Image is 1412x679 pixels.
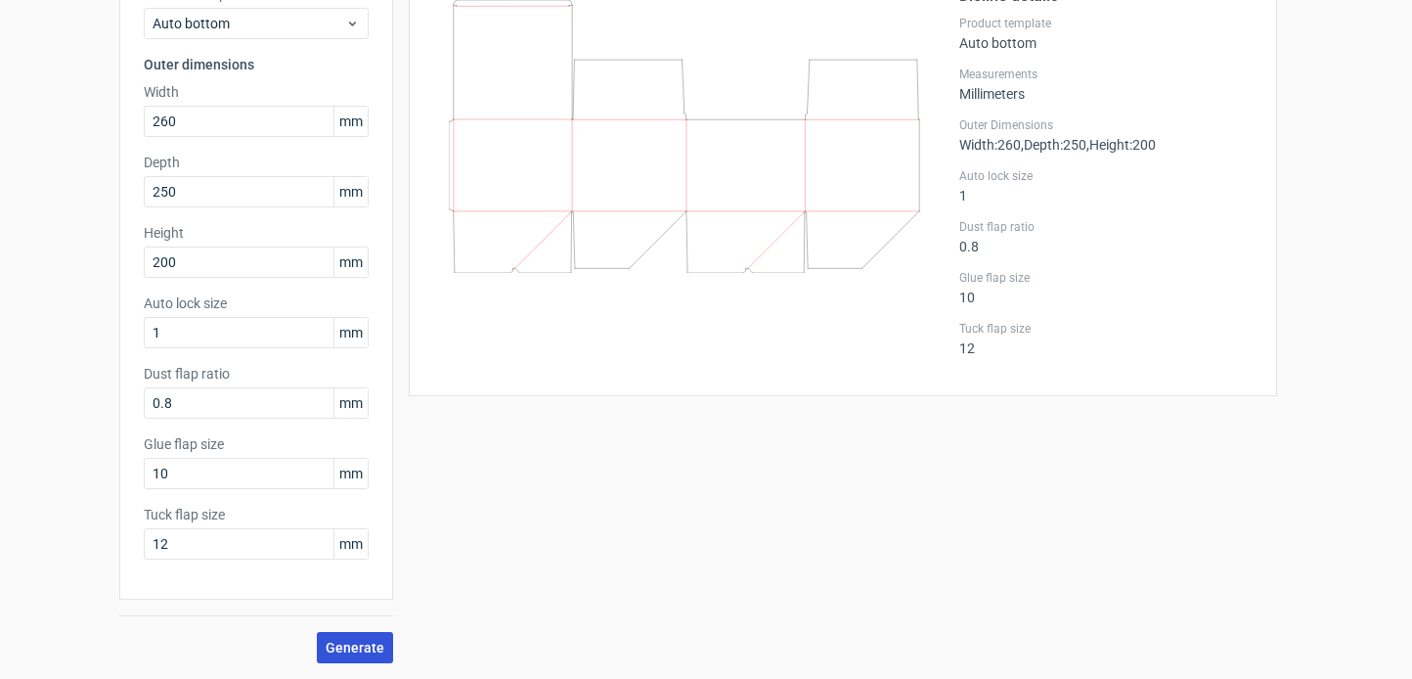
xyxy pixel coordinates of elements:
[144,294,369,313] label: Auto lock size
[959,67,1253,102] div: Millimeters
[333,459,368,488] span: mm
[153,14,345,33] span: Auto bottom
[959,321,1253,337] label: Tuck flap size
[326,641,384,655] span: Generate
[144,505,369,524] label: Tuck flap size
[959,67,1253,82] label: Measurements
[144,82,369,102] label: Width
[959,270,1253,286] label: Glue flap size
[959,168,1253,204] div: 1
[959,16,1253,31] label: Product template
[144,55,369,74] h3: Outer dimensions
[333,107,368,136] span: mm
[959,270,1253,305] div: 10
[144,153,369,172] label: Depth
[144,434,369,454] label: Glue flap size
[333,529,368,559] span: mm
[333,318,368,347] span: mm
[959,168,1253,184] label: Auto lock size
[333,177,368,206] span: mm
[144,364,369,384] label: Dust flap ratio
[144,223,369,243] label: Height
[1086,137,1156,153] span: , Height : 200
[333,248,368,277] span: mm
[1021,137,1086,153] span: , Depth : 250
[959,137,1021,153] span: Width : 260
[959,16,1253,51] div: Auto bottom
[959,321,1253,356] div: 12
[333,388,368,418] span: mm
[959,219,1253,254] div: 0.8
[959,219,1253,235] label: Dust flap ratio
[317,632,393,663] button: Generate
[959,117,1253,133] label: Outer Dimensions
